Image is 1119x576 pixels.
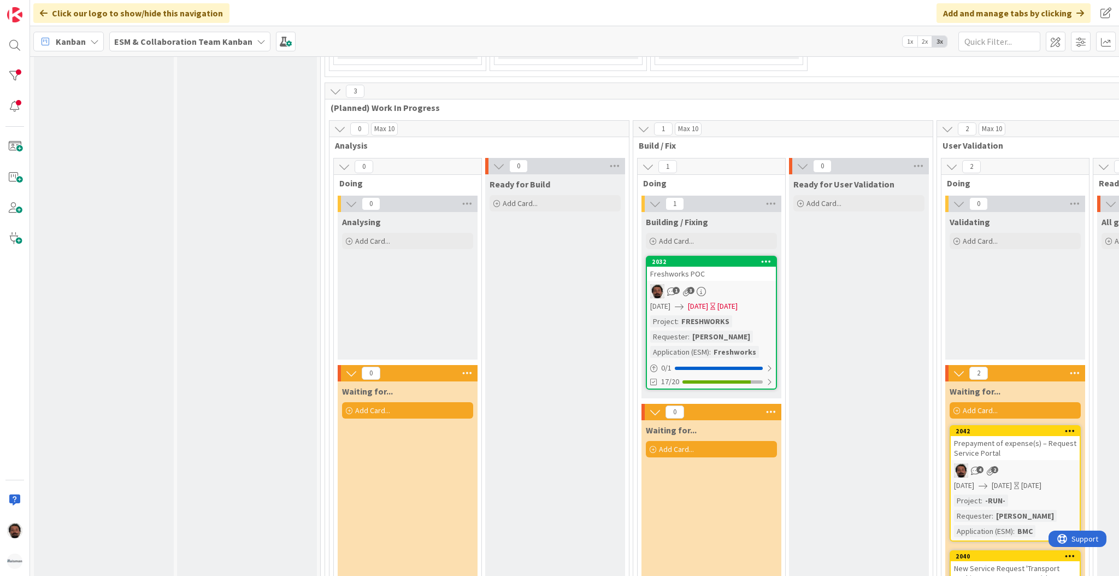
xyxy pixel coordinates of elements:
[1015,525,1035,537] div: BMC
[958,122,976,136] span: 2
[647,284,776,298] div: AC
[23,2,50,15] span: Support
[709,346,711,358] span: :
[806,198,841,208] span: Add Card...
[355,236,390,246] span: Add Card...
[650,284,664,298] img: AC
[688,301,708,312] span: [DATE]
[951,551,1080,561] div: 2040
[490,179,550,190] span: Ready for Build
[679,315,732,327] div: FRESHWORKS
[650,331,688,343] div: Requester
[954,510,992,522] div: Requester
[950,386,1000,397] span: Waiting for...
[969,197,988,210] span: 0
[350,122,369,136] span: 0
[647,257,776,281] div: 2032Freshworks POC
[639,140,919,151] span: Build / Fix
[963,236,998,246] span: Add Card...
[982,126,1002,132] div: Max 10
[673,287,680,294] span: 1
[976,466,983,473] span: 4
[652,258,776,266] div: 2032
[646,216,708,227] span: Building / Fixing
[650,301,670,312] span: [DATE]
[56,35,86,48] span: Kanban
[650,346,709,358] div: Application (ESM)
[956,427,1080,435] div: 2042
[647,257,776,267] div: 2032
[951,426,1080,436] div: 2042
[982,495,1008,507] div: -RUN-
[355,405,390,415] span: Add Card...
[658,160,677,173] span: 1
[661,362,672,374] span: 0 / 1
[362,197,380,210] span: 0
[951,436,1080,460] div: Prepayment of expense(s) – Request Service Portal
[646,425,697,436] span: Waiting for...
[950,216,990,227] span: Validating
[688,331,690,343] span: :
[342,386,393,397] span: Waiting for...
[650,315,677,327] div: Project
[981,495,982,507] span: :
[813,160,832,173] span: 0
[992,510,993,522] span: :
[993,510,1057,522] div: [PERSON_NAME]
[1013,525,1015,537] span: :
[342,216,381,227] span: Analysing
[954,463,968,478] img: AC
[717,301,738,312] div: [DATE]
[951,463,1080,478] div: AC
[917,36,932,47] span: 2x
[991,466,998,473] span: 2
[937,3,1091,23] div: Add and manage tabs by clicking
[903,36,917,47] span: 1x
[793,179,894,190] span: Ready for User Validation
[687,287,694,294] span: 3
[678,126,698,132] div: Max 10
[643,178,771,189] span: Doing
[647,267,776,281] div: Freshworks POC
[509,160,528,173] span: 0
[647,361,776,375] div: 0/1
[654,122,673,136] span: 1
[362,367,380,380] span: 0
[665,405,684,419] span: 0
[954,495,981,507] div: Project
[956,553,1080,560] div: 2040
[114,36,252,47] b: ESM & Collaboration Team Kanban
[339,178,468,189] span: Doing
[951,426,1080,460] div: 2042Prepayment of expense(s) – Request Service Portal
[969,367,988,380] span: 2
[947,178,1075,189] span: Doing
[665,197,684,210] span: 1
[690,331,753,343] div: [PERSON_NAME]
[958,32,1040,51] input: Quick Filter...
[7,554,22,569] img: avatar
[661,376,679,387] span: 17/20
[7,523,22,538] img: AC
[33,3,229,23] div: Click our logo to show/hide this navigation
[7,7,22,22] img: Visit kanbanzone.com
[963,405,998,415] span: Add Card...
[659,444,694,454] span: Add Card...
[954,480,974,491] span: [DATE]
[335,140,615,151] span: Analysis
[355,160,373,173] span: 0
[374,126,394,132] div: Max 10
[1021,480,1041,491] div: [DATE]
[954,525,1013,537] div: Application (ESM)
[346,85,364,98] span: 3
[992,480,1012,491] span: [DATE]
[711,346,759,358] div: Freshworks
[659,236,694,246] span: Add Card...
[932,36,947,47] span: 3x
[677,315,679,327] span: :
[962,160,981,173] span: 2
[503,198,538,208] span: Add Card...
